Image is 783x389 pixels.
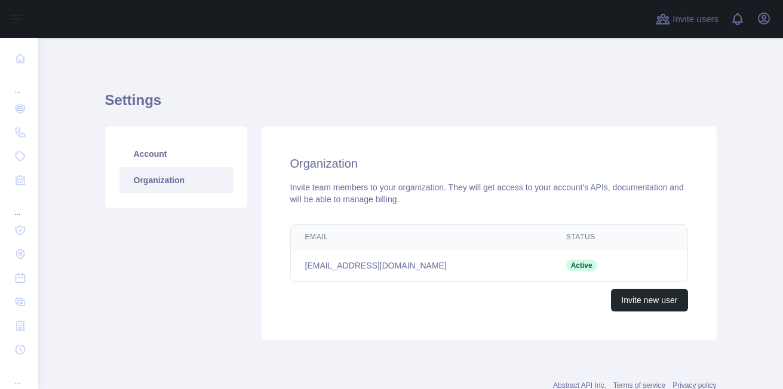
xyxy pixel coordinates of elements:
[611,289,687,311] button: Invite new user
[10,363,29,387] div: ...
[119,167,233,193] a: Organization
[290,155,688,172] h2: Organization
[291,249,552,282] td: [EMAIL_ADDRESS][DOMAIN_NAME]
[10,193,29,217] div: ...
[291,225,552,249] th: Email
[653,10,721,29] button: Invite users
[10,72,29,95] div: ...
[552,225,643,249] th: Status
[673,13,718,26] span: Invite users
[105,91,717,119] h1: Settings
[290,181,688,205] div: Invite team members to your organization. They will get access to your account's APIs, documentat...
[566,260,597,271] span: Active
[119,141,233,167] a: Account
